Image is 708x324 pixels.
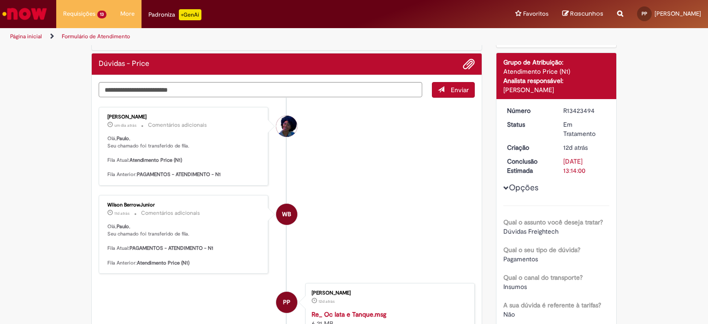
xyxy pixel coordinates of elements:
[7,28,465,45] ul: Trilhas de página
[114,123,136,128] span: um dia atrás
[563,143,588,152] time: 18/08/2025 09:13:57
[503,76,610,85] div: Analista responsável:
[130,245,213,252] b: PAGAMENTOS - ATENDIMENTO - N1
[114,123,136,128] time: 28/08/2025 08:51:27
[563,120,606,138] div: Em Tratamento
[563,143,606,152] div: 18/08/2025 09:13:57
[107,114,261,120] div: [PERSON_NAME]
[655,10,701,18] span: [PERSON_NAME]
[463,58,475,70] button: Adicionar anexos
[137,171,221,178] b: PAGAMENTOS - ATENDIMENTO - N1
[276,204,297,225] div: Wilson BerrowJunior
[99,82,422,98] textarea: Digite sua mensagem aqui...
[500,120,557,129] dt: Status
[283,291,290,313] span: PP
[503,273,583,282] b: Qual o canal do transporte?
[563,106,606,115] div: R13423494
[312,310,386,318] a: Re_ Oc lata e Tanque.msg
[500,106,557,115] dt: Número
[130,157,182,164] b: Atendimento Price (N1)
[500,157,557,175] dt: Conclusão Estimada
[523,9,549,18] span: Favoritos
[148,121,207,129] small: Comentários adicionais
[10,33,42,40] a: Página inicial
[503,283,527,291] span: Insumos
[563,143,588,152] span: 12d atrás
[500,143,557,152] dt: Criação
[503,58,610,67] div: Grupo de Atribuição:
[1,5,48,23] img: ServiceNow
[114,211,130,216] time: 19/08/2025 11:50:50
[503,227,559,236] span: Dúvidas Freightech
[282,203,291,225] span: WB
[562,10,603,18] a: Rascunhos
[62,33,130,40] a: Formulário de Atendimento
[503,85,610,94] div: [PERSON_NAME]
[503,218,603,226] b: Qual o assunto você deseja tratar?
[642,11,647,17] span: PP
[117,223,129,230] b: Paulo
[276,292,297,313] div: Paulo Paulino
[503,67,610,76] div: Atendimento Price (N1)
[276,116,297,137] div: Esther Teodoro Da Silva
[99,60,149,68] h2: Dúvidas - Price Histórico de tíquete
[563,157,606,175] div: [DATE] 13:14:00
[63,9,95,18] span: Requisições
[120,9,135,18] span: More
[503,246,580,254] b: Qual o seu tipo de dúvida?
[114,211,130,216] span: 11d atrás
[107,202,261,208] div: Wilson BerrowJunior
[503,310,515,318] span: Não
[137,259,189,266] b: Atendimento Price (N1)
[570,9,603,18] span: Rascunhos
[117,135,129,142] b: Paulo
[503,255,538,263] span: Pagamentos
[319,299,335,304] span: 12d atrás
[503,301,601,309] b: A sua dúvida é referente à tarifas?
[179,9,201,20] p: +GenAi
[148,9,201,20] div: Padroniza
[107,135,261,178] p: Olá, , Seu chamado foi transferido de fila. Fila Atual: Fila Anterior:
[319,299,335,304] time: 18/08/2025 09:13:50
[97,11,106,18] span: 13
[451,86,469,94] span: Enviar
[107,223,261,266] p: Olá, , Seu chamado foi transferido de fila. Fila Atual: Fila Anterior:
[141,209,200,217] small: Comentários adicionais
[312,290,465,296] div: [PERSON_NAME]
[432,82,475,98] button: Enviar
